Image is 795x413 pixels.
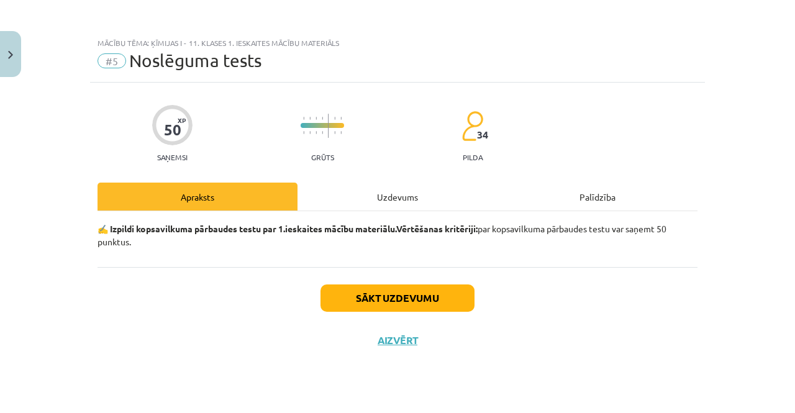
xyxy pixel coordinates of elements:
[98,39,697,47] div: Mācību tēma: Ķīmijas i - 11. klases 1. ieskaites mācību materiāls
[477,129,488,140] span: 34
[303,117,304,120] img: icon-short-line-57e1e144782c952c97e751825c79c345078a6d821885a25fce030b3d8c18986b.svg
[309,131,311,134] img: icon-short-line-57e1e144782c952c97e751825c79c345078a6d821885a25fce030b3d8c18986b.svg
[316,117,317,120] img: icon-short-line-57e1e144782c952c97e751825c79c345078a6d821885a25fce030b3d8c18986b.svg
[164,121,181,138] div: 50
[340,131,342,134] img: icon-short-line-57e1e144782c952c97e751825c79c345078a6d821885a25fce030b3d8c18986b.svg
[316,131,317,134] img: icon-short-line-57e1e144782c952c97e751825c79c345078a6d821885a25fce030b3d8c18986b.svg
[334,131,335,134] img: icon-short-line-57e1e144782c952c97e751825c79c345078a6d821885a25fce030b3d8c18986b.svg
[129,50,261,71] span: Noslēguma tests
[461,111,483,142] img: students-c634bb4e5e11cddfef0936a35e636f08e4e9abd3cc4e673bd6f9a4125e45ecb1.svg
[303,131,304,134] img: icon-short-line-57e1e144782c952c97e751825c79c345078a6d821885a25fce030b3d8c18986b.svg
[178,117,186,124] span: XP
[374,334,421,347] button: Aizvērt
[320,284,475,312] button: Sākt uzdevumu
[298,183,497,211] div: Uzdevums
[98,183,298,211] div: Apraksts
[340,117,342,120] img: icon-short-line-57e1e144782c952c97e751825c79c345078a6d821885a25fce030b3d8c18986b.svg
[322,131,323,134] img: icon-short-line-57e1e144782c952c97e751825c79c345078a6d821885a25fce030b3d8c18986b.svg
[8,51,13,59] img: icon-close-lesson-0947bae3869378f0d4975bcd49f059093ad1ed9edebbc8119c70593378902aed.svg
[334,117,335,120] img: icon-short-line-57e1e144782c952c97e751825c79c345078a6d821885a25fce030b3d8c18986b.svg
[463,153,483,161] p: pilda
[328,114,329,138] img: icon-long-line-d9ea69661e0d244f92f715978eff75569469978d946b2353a9bb055b3ed8787d.svg
[152,153,193,161] p: Saņemsi
[497,183,697,211] div: Palīdzība
[396,223,478,234] strong: Vērtēšanas kritēriji:
[98,222,697,248] p: par kopsavilkuma pārbaudes testu var saņemt 50 punktus.
[98,223,396,234] b: ✍️ Izpildi kopsavilkuma pārbaudes testu par 1.ieskaites mācību materiālu.
[98,53,126,68] span: #5
[322,117,323,120] img: icon-short-line-57e1e144782c952c97e751825c79c345078a6d821885a25fce030b3d8c18986b.svg
[311,153,334,161] p: Grūts
[309,117,311,120] img: icon-short-line-57e1e144782c952c97e751825c79c345078a6d821885a25fce030b3d8c18986b.svg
